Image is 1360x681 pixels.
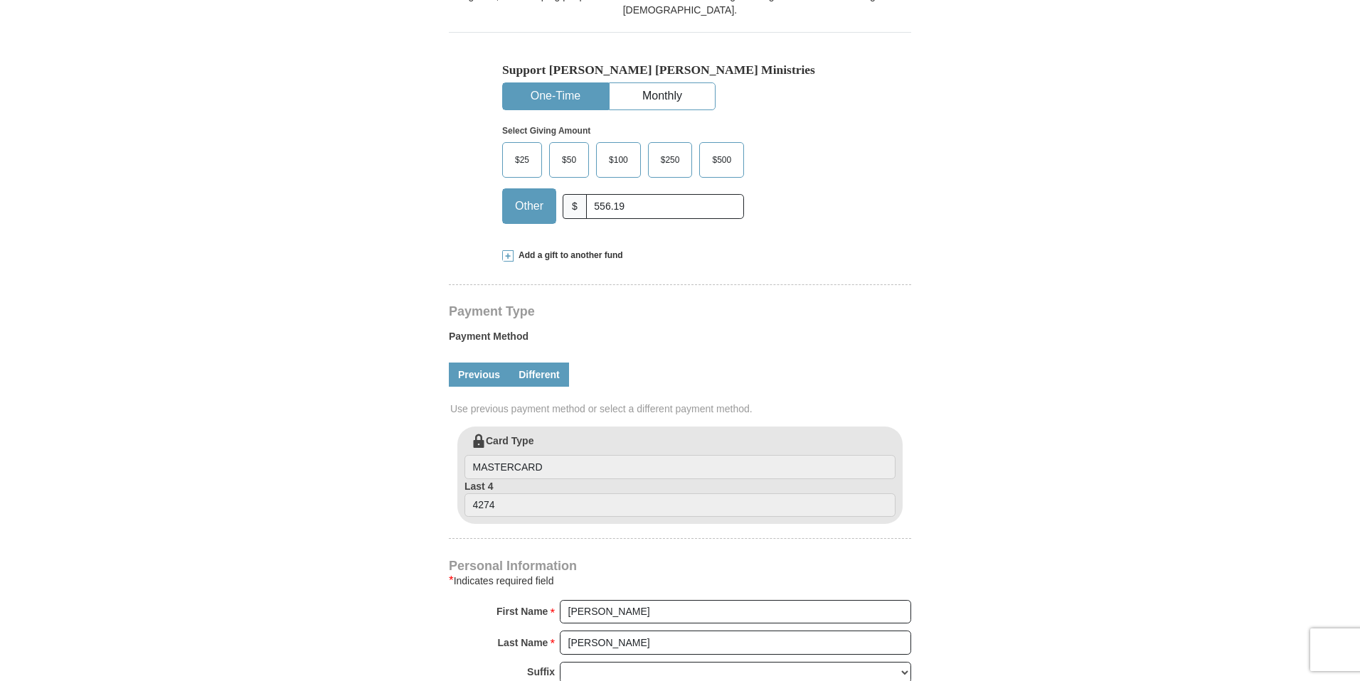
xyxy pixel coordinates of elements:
[449,572,911,589] div: Indicates required field
[503,83,608,109] button: One-Time
[654,149,687,171] span: $250
[464,493,896,518] input: Last 4
[555,149,583,171] span: $50
[449,560,911,572] h4: Personal Information
[450,402,913,416] span: Use previous payment method or select a different payment method.
[449,306,911,317] h4: Payment Type
[464,455,896,479] input: Card Type
[586,194,744,219] input: Other Amount
[508,195,551,217] span: Other
[602,149,635,171] span: $100
[449,363,509,387] a: Previous
[498,633,548,653] strong: Last Name
[705,149,738,171] span: $500
[508,149,536,171] span: $25
[563,194,587,219] span: $
[502,126,590,136] strong: Select Giving Amount
[464,434,896,479] label: Card Type
[502,63,858,77] h5: Support [PERSON_NAME] [PERSON_NAME] Ministries
[509,363,569,387] a: Different
[496,601,548,621] strong: First Name
[514,250,623,262] span: Add a gift to another fund
[449,329,911,350] label: Payment Method
[464,479,896,518] label: Last 4
[610,83,715,109] button: Monthly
